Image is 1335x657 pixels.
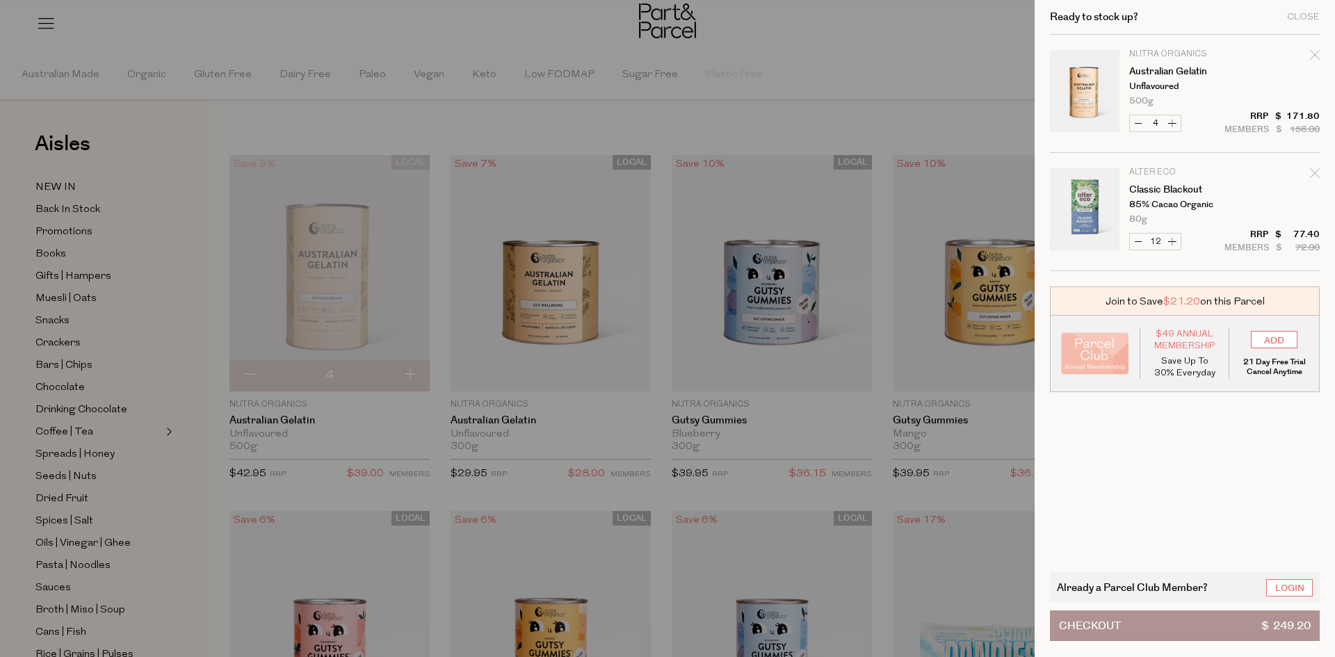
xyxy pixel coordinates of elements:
button: Checkout$ 249.20 [1050,610,1320,641]
div: Remove Classic Blackout [1310,166,1320,185]
div: Join to Save on this Parcel [1050,286,1320,316]
div: Close [1287,13,1320,22]
p: Unflavoured [1129,82,1237,91]
input: QTY Australian Gelatin [1147,115,1164,131]
p: Nutra Organics [1129,50,1237,58]
span: $21.20 [1163,294,1200,309]
a: Australian Gelatin [1129,67,1237,76]
p: Alter Eco [1129,168,1237,177]
div: Remove Australian Gelatin [1310,48,1320,67]
span: $49 Annual Membership [1151,328,1219,352]
p: 85% Cacao Organic [1129,200,1237,209]
span: Checkout [1059,611,1121,640]
p: 21 Day Free Trial Cancel Anytime [1240,357,1309,377]
h2: Ready to stock up? [1050,12,1138,22]
a: Login [1266,579,1313,597]
span: 80g [1129,215,1147,224]
input: ADD [1251,331,1297,348]
a: Classic Blackout [1129,185,1237,195]
p: Save Up To 30% Everyday [1151,355,1219,379]
span: Already a Parcel Club Member? [1057,579,1208,595]
span: $ 249.20 [1261,611,1311,640]
input: QTY Classic Blackout [1147,234,1164,250]
span: 500g [1129,97,1154,106]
